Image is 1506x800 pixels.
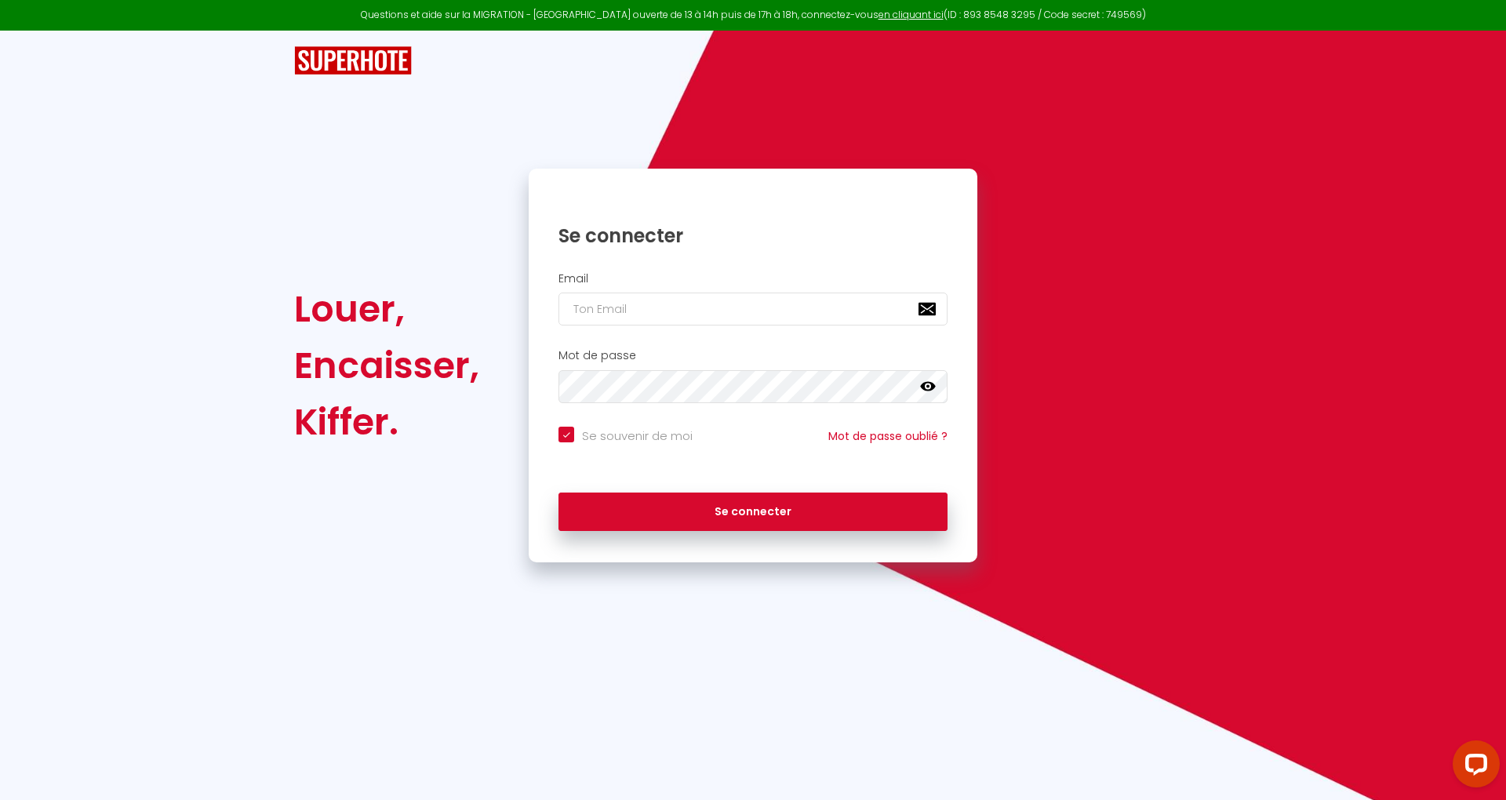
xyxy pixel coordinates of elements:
[294,337,479,394] div: Encaisser,
[558,224,948,248] h1: Se connecter
[294,281,479,337] div: Louer,
[294,394,479,450] div: Kiffer.
[558,272,948,285] h2: Email
[1440,734,1506,800] iframe: LiveChat chat widget
[558,349,948,362] h2: Mot de passe
[828,428,948,444] a: Mot de passe oublié ?
[558,493,948,532] button: Se connecter
[294,46,412,75] img: SuperHote logo
[558,293,948,325] input: Ton Email
[878,8,944,21] a: en cliquant ici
